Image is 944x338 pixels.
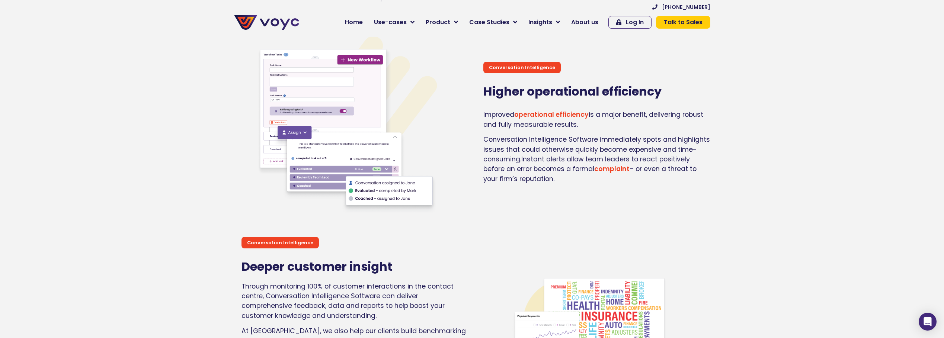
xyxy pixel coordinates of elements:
[258,36,437,215] img: Operational excellence screenshots
[153,155,188,162] a: Privacy Policy
[99,30,117,38] span: Phone
[528,18,552,27] span: Insights
[483,84,688,99] h2: Higher operational efficiency
[483,164,697,183] span: – or even a threat to your firm’s reputation.
[626,19,644,25] span: Log In
[247,239,313,246] p: Conversation Intelligence
[483,155,690,173] span: Instant alerts allow team leaders to react positively before an error becomes a formal
[426,18,450,27] span: Product
[339,15,368,30] a: Home
[345,18,363,27] span: Home
[919,313,937,331] div: Open Intercom Messenger
[374,18,407,27] span: Use-cases
[420,15,464,30] a: Product
[99,60,124,69] span: Job title
[566,15,604,30] a: About us
[594,164,630,173] a: complaint
[571,18,598,27] span: About us
[241,260,468,274] h2: Deeper customer insight
[483,110,703,129] span: is a major benefit, delivering robust and fully measurable results.
[523,15,566,30] a: Insights
[662,4,710,10] span: [PHONE_NUMBER]
[464,15,523,30] a: Case Studies
[656,16,710,29] a: Talk to Sales
[483,135,710,164] span: Conversation Intelligence Software immediately spots and highlights issues that could otherwise q...
[652,4,710,10] a: [PHONE_NUMBER]
[489,64,555,71] p: Conversation Intelligence
[664,19,703,25] span: Talk to Sales
[234,15,299,30] img: voyc-full-logo
[608,16,652,29] a: Log In
[241,282,454,320] span: Through monitoring 100% of customer interactions in the contact centre, Conversation Intelligence...
[483,110,514,119] span: Improved
[469,18,509,27] span: Case Studies
[514,110,589,119] a: operational efficiency
[368,15,420,30] a: Use-cases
